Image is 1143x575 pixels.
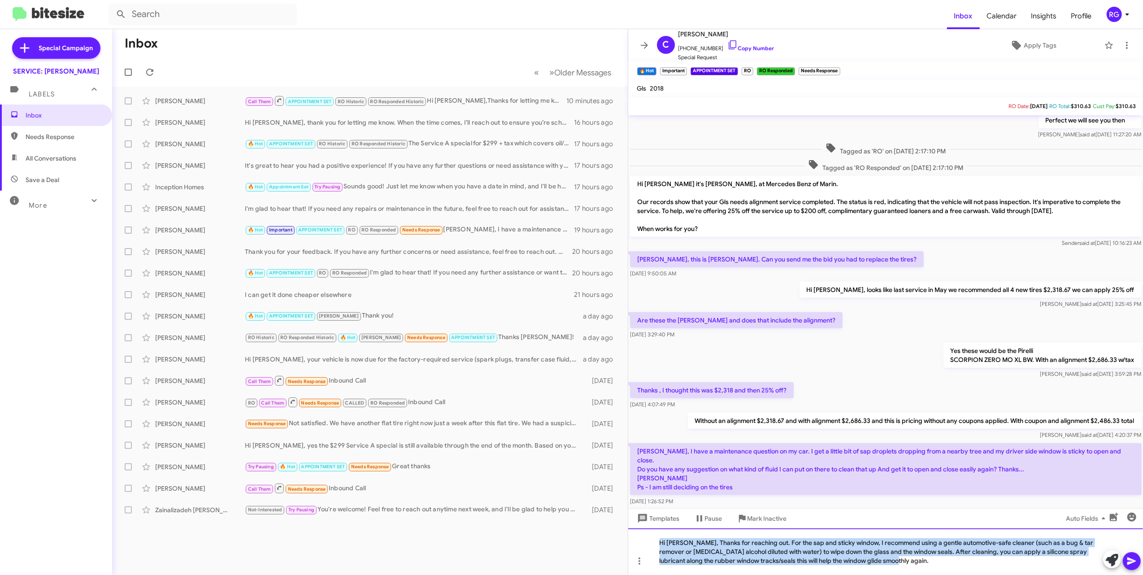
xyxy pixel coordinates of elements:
div: 20 hours ago [572,247,621,256]
span: said at [1082,431,1097,438]
div: [PERSON_NAME] [155,139,245,148]
span: Pause [705,510,722,527]
span: RO Historic [338,99,364,105]
button: Mark Inactive [730,510,794,527]
div: [DATE] [582,484,621,493]
div: I'm glad to hear that! If you need any further assistance or want to schedule your next service, ... [245,268,572,278]
span: Apply Tags [1024,37,1056,53]
span: Tagged as 'RO' on [DATE] 2:17:10 PM [822,143,949,156]
span: Call Them [248,379,271,384]
span: APPOINTMENT SET [451,335,495,340]
a: Copy Number [727,45,774,52]
span: Needs Response [248,421,286,427]
div: Zainalizadeh [PERSON_NAME] [155,505,245,514]
a: Insights [1024,3,1064,29]
span: said at [1080,131,1095,138]
div: Inbound Call [245,483,582,494]
p: Perfect we will see you then [1038,112,1141,128]
input: Search [109,4,297,25]
div: [PERSON_NAME] [155,96,245,105]
div: 20 hours ago [572,269,621,278]
div: [PERSON_NAME] [155,419,245,428]
span: [DATE] [1030,103,1047,109]
div: a day ago [582,355,621,364]
div: 21 hours ago [574,290,621,299]
span: RO [348,227,356,233]
span: RO Responded [332,270,367,276]
span: 🔥 Hot [248,184,263,190]
span: Important [269,227,292,233]
span: [DATE] 9:50:05 AM [630,270,676,277]
span: RO Responded Historic [280,335,334,340]
div: 17 hours ago [574,183,621,192]
p: Are these the [PERSON_NAME] and does that include the alignment? [630,312,843,328]
span: Gls [637,84,647,92]
span: Call Them [248,99,271,105]
span: Special Request [678,53,774,62]
span: Inbox [26,111,102,120]
span: 🔥 Hot [248,141,263,147]
div: I'm glad to hear that! If you need any repairs or maintenance in the future, feel free to reach o... [245,204,574,213]
div: [PERSON_NAME] [155,355,245,364]
button: Pause [687,510,730,527]
div: [PERSON_NAME] [155,333,245,342]
span: Mark Inactive [748,510,787,527]
p: [PERSON_NAME], this is [PERSON_NAME]. Can you send me the bid you had to replace the tires? [630,251,924,267]
nav: Page navigation example [530,63,617,82]
span: » [550,67,555,78]
span: RO Responded [361,227,396,233]
div: Sounds good! Just let me know when you have a date in mind, and I'll be happy to assist you. [245,182,574,192]
span: 🔥 Hot [248,270,263,276]
span: Try Pausing [314,184,340,190]
span: Needs Response [301,400,339,406]
span: RO [248,400,255,406]
div: Thank you! [245,311,582,321]
span: All Conversations [26,154,76,163]
span: Auto Fields [1066,510,1109,527]
p: Hi [PERSON_NAME], looks like last service in May we recommended all 4 new tires $2,318.67 we can ... [799,282,1141,298]
span: Labels [29,90,55,98]
div: 17 hours ago [574,161,621,170]
div: [PERSON_NAME] [155,161,245,170]
div: Inbound Call [245,375,582,386]
button: Apply Tags [966,37,1100,53]
div: 17 hours ago [574,204,621,213]
div: [PERSON_NAME] [155,290,245,299]
span: Cust Pay: [1093,103,1116,109]
div: RG [1107,7,1122,22]
span: $310.63 [1071,103,1091,109]
div: 17 hours ago [574,139,621,148]
div: 10 minutes ago [567,96,621,105]
span: 🔥 Hot [248,313,263,319]
div: Hi [PERSON_NAME], your vehicle is now due for the factory-required service (spark plugs, transfer... [245,355,582,364]
span: RO Historic [319,141,345,147]
div: I can get it done cheaper elsewhere [245,290,574,299]
div: [PERSON_NAME] [155,398,245,407]
div: [PERSON_NAME] [155,441,245,450]
span: APPOINTMENT SET [298,227,342,233]
button: Next [544,63,617,82]
small: APPOINTMENT SET [691,67,738,75]
span: [DATE] 1:26:52 PM [630,498,673,505]
div: [DATE] [582,398,621,407]
div: Thanks [PERSON_NAME]! [245,332,582,343]
span: Older Messages [555,68,612,78]
div: [DATE] [582,419,621,428]
span: [PERSON_NAME] [319,313,359,319]
span: Try Pausing [248,464,274,470]
span: CALLED [345,400,365,406]
a: Inbox [947,3,980,29]
span: Sender [DATE] 10:16:23 AM [1062,240,1141,246]
span: More [29,201,47,209]
span: RO Date: [1008,103,1030,109]
div: [PERSON_NAME] [155,204,245,213]
div: a day ago [582,333,621,342]
span: [PERSON_NAME] [678,29,774,39]
p: Without an alignment $2,318.67 and with alignment $2,686.33 and this is pricing without any coupo... [687,413,1141,429]
span: Needs Response [407,335,445,340]
span: Templates [635,510,680,527]
small: RO [742,67,753,75]
span: said at [1082,370,1097,377]
span: APPOINTMENT SET [288,99,332,105]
